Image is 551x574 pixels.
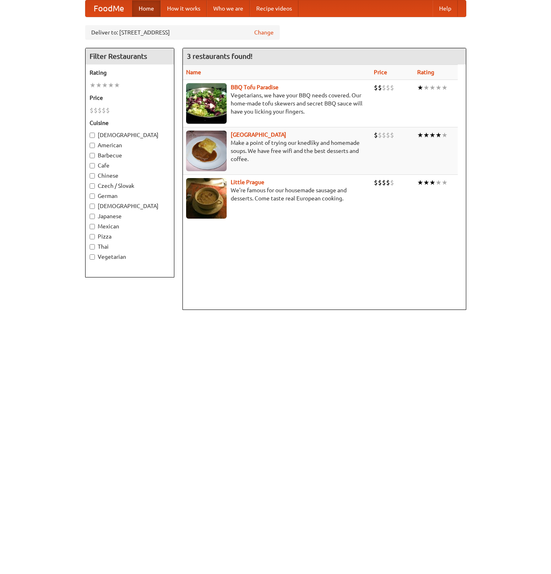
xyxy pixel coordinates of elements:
li: $ [386,83,390,92]
input: Mexican [90,224,95,229]
li: $ [382,131,386,140]
label: Chinese [90,172,170,180]
li: ★ [108,81,114,90]
label: Czech / Slovak [90,182,170,190]
li: $ [382,178,386,187]
input: American [90,143,95,148]
li: ★ [102,81,108,90]
label: [DEMOGRAPHIC_DATA] [90,131,170,139]
input: German [90,193,95,199]
h4: Filter Restaurants [86,48,174,64]
li: ★ [417,83,423,92]
a: Name [186,69,201,75]
li: $ [390,178,394,187]
li: $ [386,178,390,187]
label: American [90,141,170,149]
li: $ [390,83,394,92]
input: Thai [90,244,95,249]
li: ★ [423,131,429,140]
li: ★ [442,83,448,92]
input: Cafe [90,163,95,168]
li: ★ [435,131,442,140]
label: Mexican [90,222,170,230]
li: $ [374,178,378,187]
p: Make a point of trying our knedlíky and homemade soups. We have free wifi and the best desserts a... [186,139,368,163]
a: Little Prague [231,179,264,185]
a: Price [374,69,387,75]
img: littleprague.jpg [186,178,227,219]
li: ★ [417,131,423,140]
input: [DEMOGRAPHIC_DATA] [90,133,95,138]
a: BBQ Tofu Paradise [231,84,279,90]
label: Vegetarian [90,253,170,261]
p: Vegetarians, we have your BBQ needs covered. Our home-made tofu skewers and secret BBQ sauce will... [186,91,368,116]
input: Pizza [90,234,95,239]
h5: Rating [90,69,170,77]
ng-pluralize: 3 restaurants found! [187,52,253,60]
li: $ [98,106,102,115]
li: $ [94,106,98,115]
a: Change [254,28,274,37]
input: Japanese [90,214,95,219]
li: $ [374,131,378,140]
input: Vegetarian [90,254,95,260]
li: ★ [429,178,435,187]
li: ★ [429,131,435,140]
li: ★ [423,178,429,187]
a: FoodMe [86,0,132,17]
li: ★ [417,178,423,187]
li: $ [382,83,386,92]
li: $ [102,106,106,115]
img: czechpoint.jpg [186,131,227,171]
input: Barbecue [90,153,95,158]
li: ★ [90,81,96,90]
li: ★ [442,131,448,140]
a: How it works [161,0,207,17]
li: ★ [96,81,102,90]
input: [DEMOGRAPHIC_DATA] [90,204,95,209]
a: Help [433,0,458,17]
li: $ [390,131,394,140]
img: tofuparadise.jpg [186,83,227,124]
li: $ [106,106,110,115]
li: ★ [114,81,120,90]
a: Rating [417,69,434,75]
label: Japanese [90,212,170,220]
input: Chinese [90,173,95,178]
label: German [90,192,170,200]
div: Deliver to: [STREET_ADDRESS] [85,25,280,40]
label: Barbecue [90,151,170,159]
a: Who we are [207,0,250,17]
label: Cafe [90,161,170,170]
h5: Cuisine [90,119,170,127]
li: $ [378,131,382,140]
li: ★ [429,83,435,92]
li: $ [378,178,382,187]
label: Pizza [90,232,170,241]
li: $ [374,83,378,92]
li: ★ [423,83,429,92]
a: Home [132,0,161,17]
a: Recipe videos [250,0,298,17]
h5: Price [90,94,170,102]
li: $ [386,131,390,140]
label: [DEMOGRAPHIC_DATA] [90,202,170,210]
input: Czech / Slovak [90,183,95,189]
li: ★ [442,178,448,187]
label: Thai [90,243,170,251]
a: [GEOGRAPHIC_DATA] [231,131,286,138]
li: ★ [435,178,442,187]
li: ★ [435,83,442,92]
li: $ [90,106,94,115]
li: $ [378,83,382,92]
p: We're famous for our housemade sausage and desserts. Come taste real European cooking. [186,186,368,202]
